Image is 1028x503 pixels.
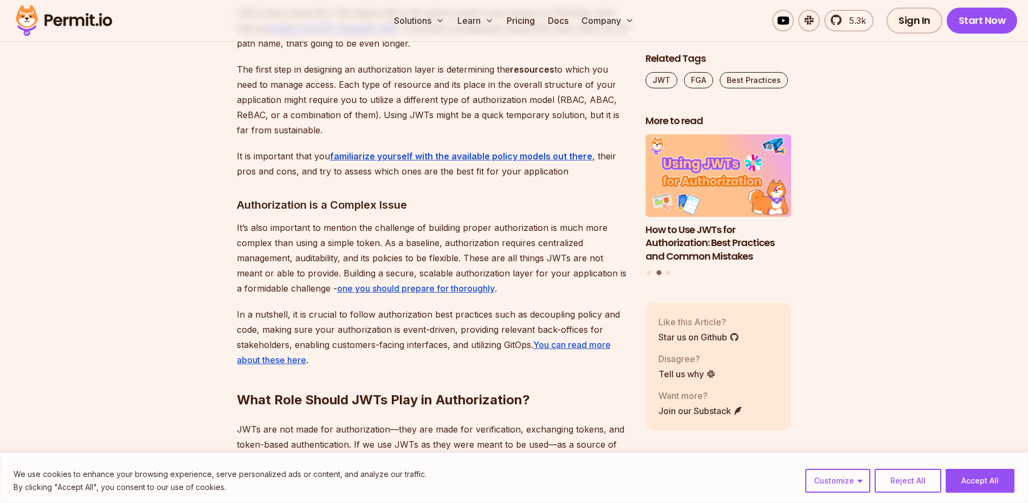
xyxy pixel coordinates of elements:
[390,10,449,31] button: Solutions
[946,469,1014,493] button: Accept All
[237,62,628,138] p: The first step in designing an authorization layer is determining the to which you need to manage...
[947,8,1018,34] a: Start Now
[824,10,874,31] a: 5.3k
[875,469,941,493] button: Reject All
[645,134,792,276] div: Posts
[237,422,628,498] p: JWTs are not made for authorization—they are made for verification, exchanging tokens, and token-...
[645,134,792,263] a: How to Use JWTs for Authorization: Best Practices and Common MistakesHow to Use JWTs for Authoriz...
[453,10,498,31] button: Learn
[645,134,792,217] img: How to Use JWTs for Authorization: Best Practices and Common Mistakes
[647,270,651,274] button: Go to slide 1
[720,72,788,88] a: Best Practices
[237,149,628,179] p: It is important that you , their pros and cons, and try to assess which ones are the best fit for...
[658,404,743,417] a: Join our Substack
[645,52,792,66] h2: Related Tags
[645,72,677,88] a: JWT
[237,348,628,409] h2: What Role Should JWTs Play in Authorization?
[502,10,539,31] a: Pricing
[330,151,592,162] a: familiarize yourself with the available policy models out there
[843,14,866,27] span: 5.3k
[658,315,739,328] p: Like this Article?
[658,330,739,343] a: Star us on Github
[14,468,426,481] p: We use cookies to enhance your browsing experience, serve personalized ads or content, and analyz...
[14,481,426,494] p: By clicking "Accept All", you consent to our use of cookies.
[237,307,628,367] p: In a nutshell, it is crucial to follow authorization best practices such as decoupling policy and...
[666,270,670,274] button: Go to slide 3
[805,469,870,493] button: Customize
[577,10,638,31] button: Company
[510,64,554,75] strong: resources
[656,270,661,275] button: Go to slide 2
[11,2,117,39] img: Permit logo
[658,389,743,402] p: Want more?
[658,367,716,380] a: Tell us why
[337,283,495,294] a: one you should prepare for thoroughly
[237,220,628,296] p: It’s also important to mention the challenge of building proper authorization is much more comple...
[658,352,716,365] p: Disagree?
[645,134,792,263] li: 2 of 3
[237,196,628,214] h3: Authorization is a Complex Issue
[684,72,713,88] a: FGA
[645,223,792,263] h3: How to Use JWTs for Authorization: Best Practices and Common Mistakes
[887,8,942,34] a: Sign In
[544,10,573,31] a: Docs
[645,114,792,128] h2: More to read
